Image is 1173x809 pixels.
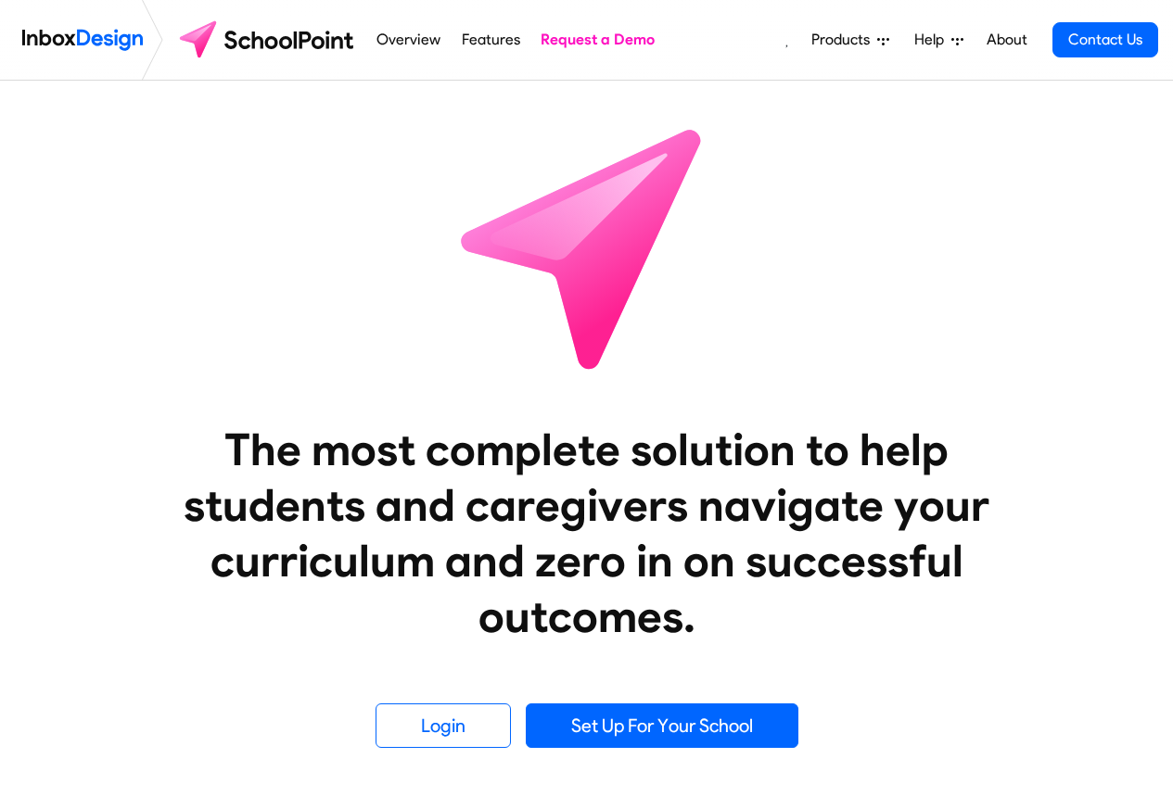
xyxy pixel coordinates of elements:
[171,18,366,62] img: schoolpoint logo
[804,21,897,58] a: Products
[147,422,1027,644] heading: The most complete solution to help students and caregivers navigate your curriculum and zero in o...
[372,21,446,58] a: Overview
[914,29,951,51] span: Help
[1052,22,1158,57] a: Contact Us
[907,21,971,58] a: Help
[811,29,877,51] span: Products
[456,21,525,58] a: Features
[420,81,754,414] img: icon_schoolpoint.svg
[536,21,660,58] a: Request a Demo
[376,703,511,748] a: Login
[981,21,1032,58] a: About
[526,703,798,748] a: Set Up For Your School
